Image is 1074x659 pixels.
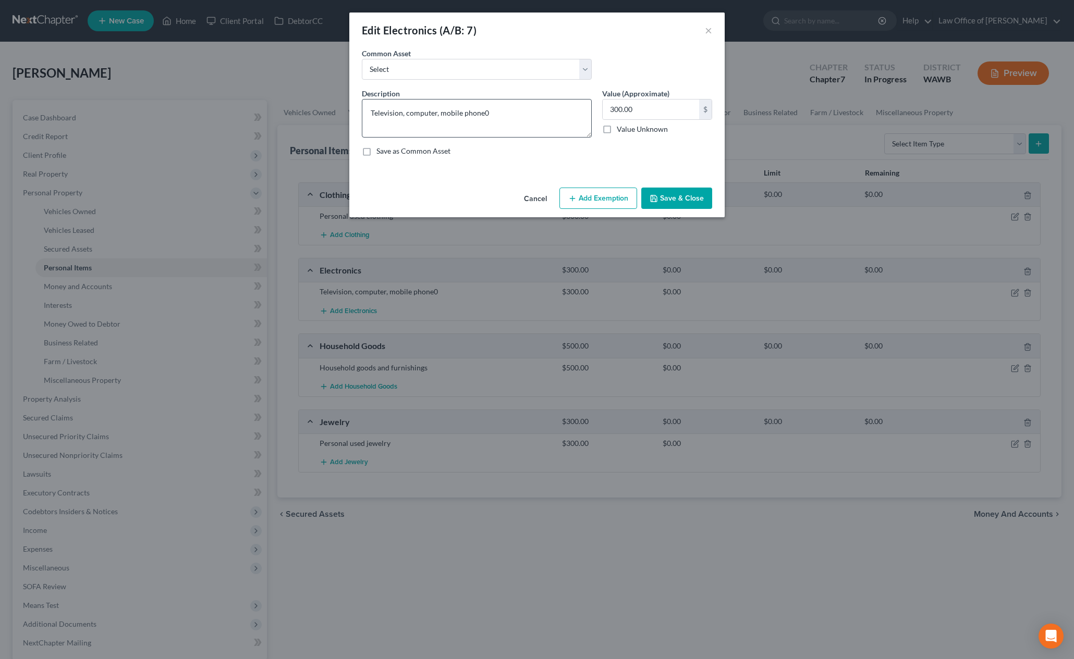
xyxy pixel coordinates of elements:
[376,146,450,156] label: Save as Common Asset
[362,48,411,59] label: Common Asset
[1039,624,1064,649] div: Open Intercom Messenger
[362,89,400,98] span: Description
[641,188,712,209] button: Save & Close
[559,188,637,209] button: Add Exemption
[603,100,699,119] input: 0.00
[617,124,668,134] label: Value Unknown
[516,189,555,209] button: Cancel
[602,88,669,99] label: Value (Approximate)
[362,23,477,38] div: Edit Electronics (A/B: 7)
[705,24,712,36] button: ×
[699,100,712,119] div: $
